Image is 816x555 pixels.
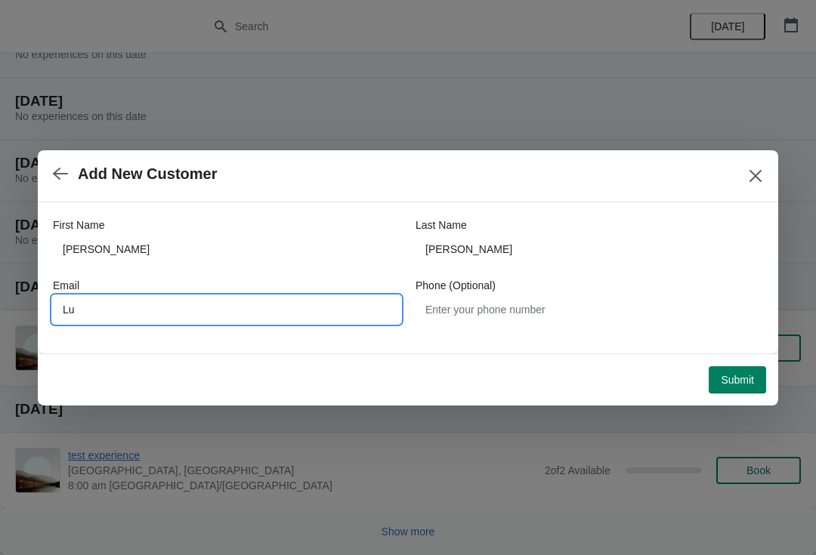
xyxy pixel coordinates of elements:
label: Last Name [416,217,467,233]
input: John [53,236,400,263]
button: Close [742,162,769,190]
input: Enter your phone number [416,296,763,323]
input: Enter your email [53,296,400,323]
span: Submit [721,374,754,386]
label: Email [53,278,79,293]
input: Smith [416,236,763,263]
label: First Name [53,217,104,233]
h2: Add New Customer [78,165,217,183]
label: Phone (Optional) [416,278,496,293]
button: Submit [709,366,766,393]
